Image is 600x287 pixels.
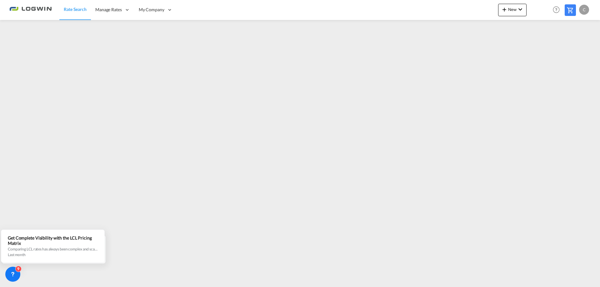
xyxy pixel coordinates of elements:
[498,4,527,16] button: icon-plus 400-fgNewicon-chevron-down
[551,4,562,15] span: Help
[95,7,122,13] span: Manage Rates
[517,6,524,13] md-icon: icon-chevron-down
[9,3,52,17] img: 2761ae10d95411efa20a1f5e0282d2d7.png
[501,6,508,13] md-icon: icon-plus 400-fg
[579,5,589,15] div: C
[551,4,565,16] div: Help
[501,7,524,12] span: New
[64,7,87,12] span: Rate Search
[139,7,164,13] span: My Company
